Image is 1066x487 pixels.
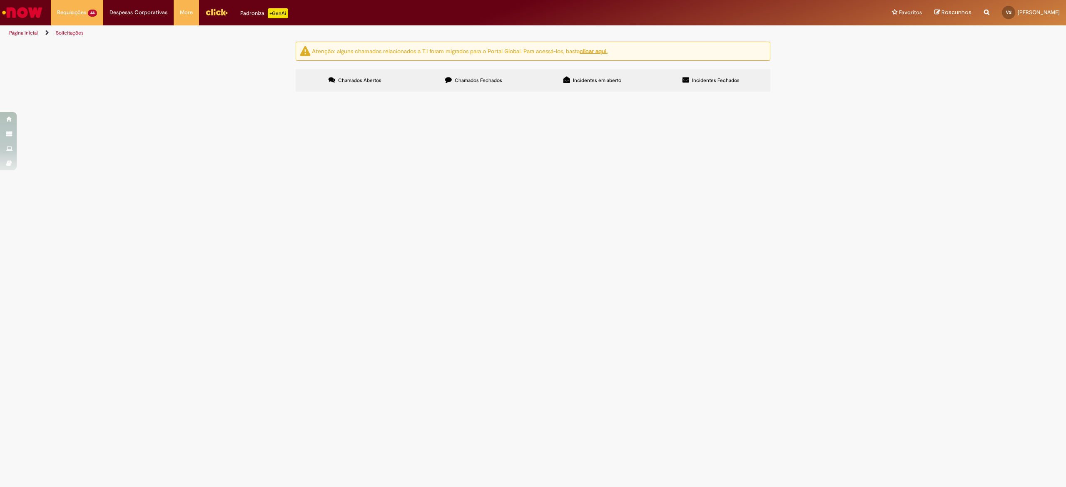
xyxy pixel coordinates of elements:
[899,8,922,17] span: Favoritos
[455,77,502,84] span: Chamados Fechados
[110,8,167,17] span: Despesas Corporativas
[692,77,740,84] span: Incidentes Fechados
[580,47,608,55] a: clicar aqui.
[180,8,193,17] span: More
[6,25,705,41] ul: Trilhas de página
[941,8,971,16] span: Rascunhos
[205,6,228,18] img: click_logo_yellow_360x200.png
[1006,10,1011,15] span: VS
[573,77,621,84] span: Incidentes em aberto
[9,30,38,36] a: Página inicial
[56,30,84,36] a: Solicitações
[1,4,44,21] img: ServiceNow
[57,8,86,17] span: Requisições
[1018,9,1060,16] span: [PERSON_NAME]
[88,10,97,17] span: 44
[312,47,608,55] ng-bind-html: Atenção: alguns chamados relacionados a T.I foram migrados para o Portal Global. Para acessá-los,...
[268,8,288,18] p: +GenAi
[240,8,288,18] div: Padroniza
[338,77,381,84] span: Chamados Abertos
[934,9,971,17] a: Rascunhos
